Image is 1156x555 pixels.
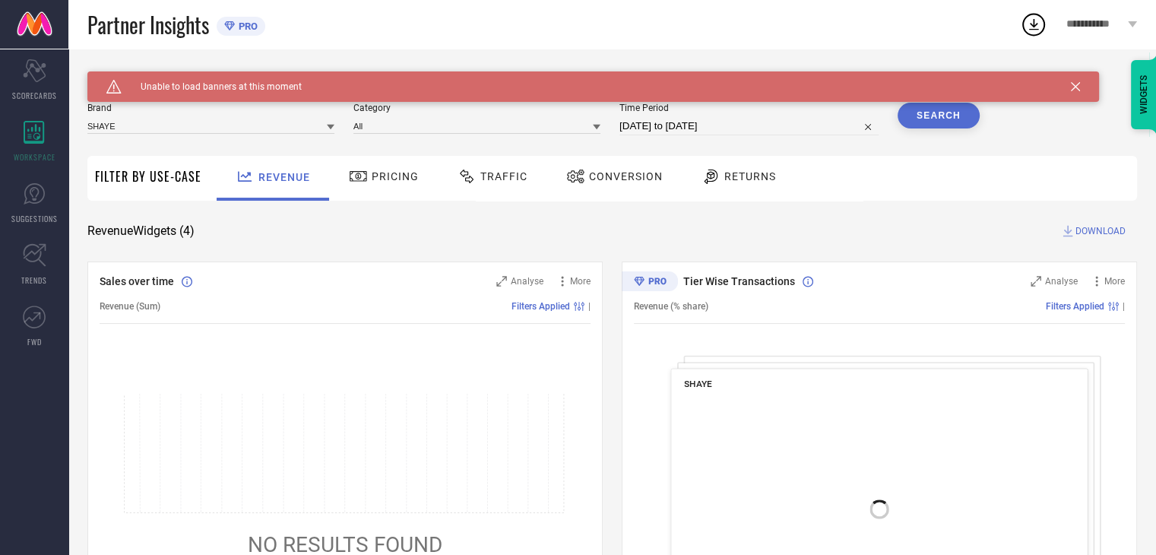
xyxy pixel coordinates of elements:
[87,103,334,113] span: Brand
[570,276,591,287] span: More
[619,103,879,113] span: Time Period
[122,81,302,92] span: Unable to load banners at this moment
[622,271,678,294] div: Premium
[14,151,55,163] span: WORKSPACE
[21,274,47,286] span: TRENDS
[480,170,527,182] span: Traffic
[372,170,419,182] span: Pricing
[589,170,663,182] span: Conversion
[1031,276,1041,287] svg: Zoom
[684,379,712,389] span: SHAYE
[11,213,58,224] span: SUGGESTIONS
[496,276,507,287] svg: Zoom
[95,167,201,186] span: Filter By Use-Case
[1045,276,1078,287] span: Analyse
[87,224,195,239] span: Revenue Widgets ( 4 )
[12,90,57,101] span: SCORECARDS
[1046,301,1104,312] span: Filters Applied
[235,21,258,32] span: PRO
[1075,224,1126,239] span: DOWNLOAD
[619,117,879,135] input: Select time period
[258,171,310,183] span: Revenue
[634,301,708,312] span: Revenue (% share)
[511,276,543,287] span: Analyse
[511,301,570,312] span: Filters Applied
[1104,276,1125,287] span: More
[1123,301,1125,312] span: |
[353,103,600,113] span: Category
[27,336,42,347] span: FWD
[724,170,776,182] span: Returns
[588,301,591,312] span: |
[87,71,193,84] span: SYSTEM WORKSPACE
[87,9,209,40] span: Partner Insights
[100,275,174,287] span: Sales over time
[100,301,160,312] span: Revenue (Sum)
[1020,11,1047,38] div: Open download list
[898,103,980,128] button: Search
[683,275,795,287] span: Tier Wise Transactions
